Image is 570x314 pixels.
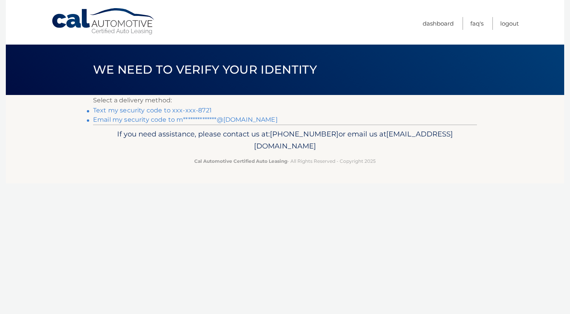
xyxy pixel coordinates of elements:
a: FAQ's [470,17,484,30]
strong: Cal Automotive Certified Auto Leasing [194,158,287,164]
a: Cal Automotive [51,8,156,35]
a: Text my security code to xxx-xxx-8721 [93,107,212,114]
span: [PHONE_NUMBER] [270,129,339,138]
p: If you need assistance, please contact us at: or email us at [98,128,472,153]
span: We need to verify your identity [93,62,317,77]
p: - All Rights Reserved - Copyright 2025 [98,157,472,165]
a: Dashboard [423,17,454,30]
p: Select a delivery method: [93,95,477,106]
a: Logout [500,17,519,30]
